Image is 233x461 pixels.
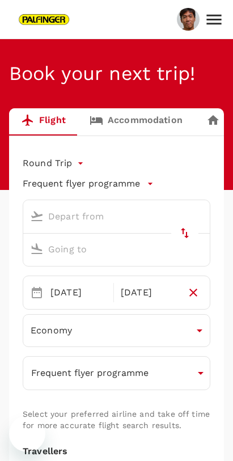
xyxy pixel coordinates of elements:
p: Select your preferred airline and take off time for more accurate flight search results. [23,408,210,431]
iframe: Button to launch messaging window [9,416,45,452]
div: Round Trip [23,154,86,172]
button: Open [202,248,204,250]
div: [DATE] [116,281,181,304]
input: Going to [26,240,186,258]
button: Frequent flyer programme [23,356,210,390]
a: Accommodation [78,108,194,136]
h4: Book your next trip! [9,62,224,86]
button: Open [202,215,204,217]
a: Flight [9,108,78,136]
input: Depart from [26,208,186,225]
img: Hong Yao Zhuang [177,7,200,32]
p: Frequent flyer programme [23,177,140,191]
button: Frequent flyer programme [23,177,154,191]
p: Frequent flyer programme [31,366,149,380]
div: [DATE] [46,281,111,304]
div: Economy [23,316,210,345]
button: delete [171,219,198,247]
img: Palfinger Asia Pacific Pte Ltd [18,7,70,32]
div: Travellers [23,445,210,458]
